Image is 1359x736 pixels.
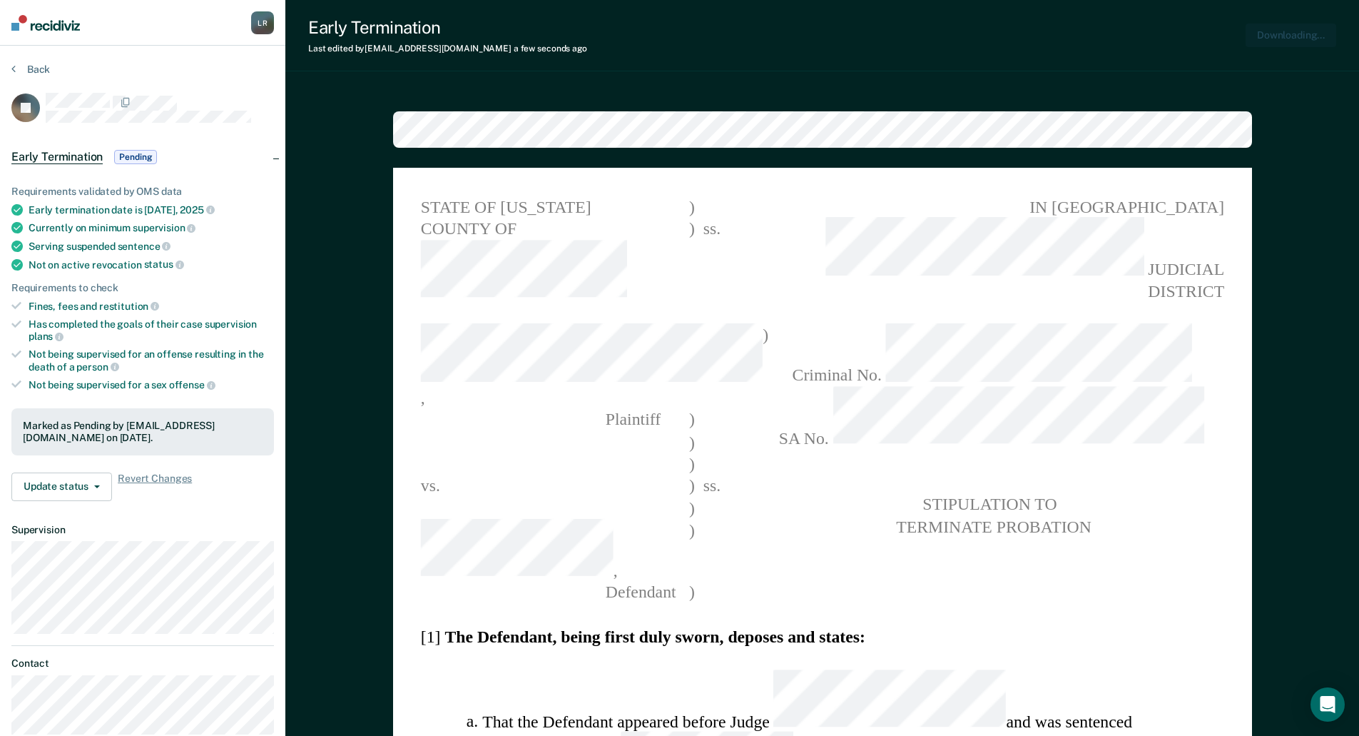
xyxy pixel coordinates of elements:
span: IN [GEOGRAPHIC_DATA] [759,196,1224,218]
span: plans [29,331,63,342]
span: offense [169,379,215,390]
span: ) [688,582,694,604]
span: ) [688,475,694,497]
div: Open Intercom Messenger [1310,687,1345,722]
button: Update status [11,473,112,501]
span: Pending [114,150,157,164]
span: person [76,361,118,373]
div: Requirements to check [11,282,274,294]
span: , [420,324,762,408]
span: , [420,519,688,582]
span: ) [688,497,694,519]
div: Not on active revocation [29,258,274,271]
span: ss. [694,218,728,302]
span: Defendant [420,583,676,602]
div: Requirements validated by OMS data [11,186,274,198]
span: ss. [694,475,728,497]
span: ) [688,431,694,453]
span: supervision [133,222,195,233]
pre: STIPULATION TO TERMINATE PROBATION [759,493,1224,538]
button: LR [251,11,274,34]
span: Criminal No. [759,324,1224,387]
strong: The Defendant, being first duly sworn, deposes and states: [444,627,865,645]
span: a few seconds ago [514,44,587,54]
span: ) [688,196,694,218]
span: Revert Changes [118,473,192,501]
div: L R [251,11,274,34]
span: vs. [420,476,439,495]
span: status [144,258,184,270]
span: ) [688,409,694,431]
span: Plaintiff [420,410,660,429]
span: sentence [118,241,171,252]
button: Back [11,63,50,76]
div: Not being supervised for a sex [29,378,274,391]
div: Fines, fees and [29,300,274,313]
dt: Supervision [11,524,274,536]
div: Last edited by [EMAIL_ADDRESS][DOMAIN_NAME] [308,44,587,54]
div: Not being supervised for an offense resulting in the death of a [29,348,274,373]
button: Downloading... [1246,24,1336,47]
span: ) [688,218,694,302]
dt: Contact [11,657,274,670]
div: Currently on minimum [29,221,274,234]
span: JUDICIAL DISTRICT [759,218,1224,302]
div: Marked as Pending by [EMAIL_ADDRESS][DOMAIN_NAME] on [DATE]. [23,420,263,444]
section: [1] [420,625,1223,647]
div: Early termination date is [DATE], [29,203,274,216]
span: COUNTY OF [420,218,688,302]
img: Recidiviz [11,15,80,31]
span: ) [688,453,694,475]
span: 2025 [180,204,214,216]
div: Serving suspended [29,240,274,253]
span: restitution [99,301,159,312]
span: ) [688,519,694,582]
span: STATE OF [US_STATE] [420,196,688,218]
div: Has completed the goals of their case supervision [29,318,274,343]
div: Early Termination [308,17,587,38]
span: Early Termination [11,150,103,164]
span: SA No. [759,387,1224,450]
